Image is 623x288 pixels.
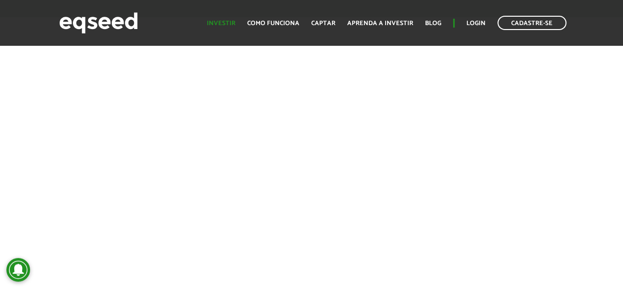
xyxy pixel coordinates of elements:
a: Como funciona [247,20,299,27]
a: Cadastre-se [497,16,566,30]
img: EqSeed [59,10,138,36]
a: Aprenda a investir [347,20,413,27]
a: Investir [207,20,235,27]
a: Blog [425,20,441,27]
a: Login [466,20,486,27]
a: Captar [311,20,335,27]
iframe: Investidor de startups da EqSeed: Bruno Rodrigues [111,47,512,272]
